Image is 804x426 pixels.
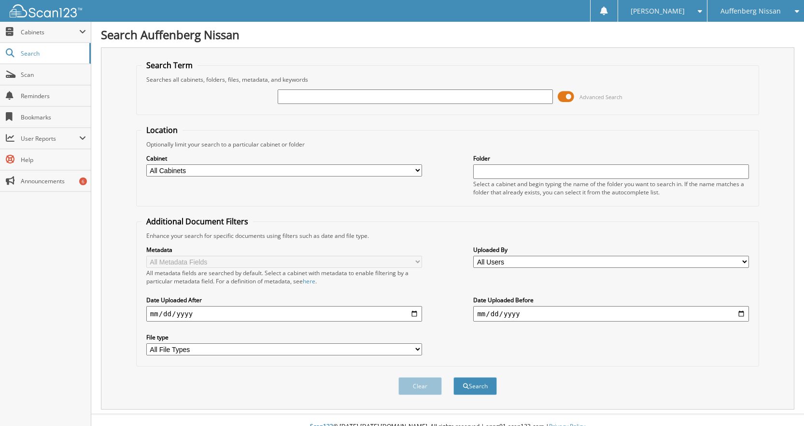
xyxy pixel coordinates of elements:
[473,180,749,196] div: Select a cabinet and begin typing the name of the folder you want to search in. If the name match...
[21,71,86,79] span: Scan
[146,154,422,162] label: Cabinet
[473,154,749,162] label: Folder
[146,269,422,285] div: All metadata fields are searched by default. Select a cabinet with metadata to enable filtering b...
[101,27,794,43] h1: Search Auffenberg Nissan
[146,333,422,341] label: File type
[21,134,79,143] span: User Reports
[21,28,79,36] span: Cabinets
[303,277,315,285] a: here
[141,140,754,148] div: Optionally limit your search to a particular cabinet or folder
[631,8,685,14] span: [PERSON_NAME]
[146,246,422,254] label: Metadata
[141,75,754,84] div: Searches all cabinets, folders, files, metadata, and keywords
[720,8,781,14] span: Auffenberg Nissan
[146,306,422,322] input: start
[21,49,85,58] span: Search
[21,156,86,164] span: Help
[453,377,497,395] button: Search
[141,216,253,227] legend: Additional Document Filters
[21,177,86,185] span: Announcements
[141,125,183,135] legend: Location
[146,296,422,304] label: Date Uploaded After
[473,246,749,254] label: Uploaded By
[21,92,86,100] span: Reminders
[579,93,622,101] span: Advanced Search
[79,177,87,185] div: 6
[473,306,749,322] input: end
[141,232,754,240] div: Enhance your search for specific documents using filters such as date and file type.
[398,377,442,395] button: Clear
[10,4,82,17] img: scan123-logo-white.svg
[141,60,197,71] legend: Search Term
[473,296,749,304] label: Date Uploaded Before
[21,113,86,121] span: Bookmarks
